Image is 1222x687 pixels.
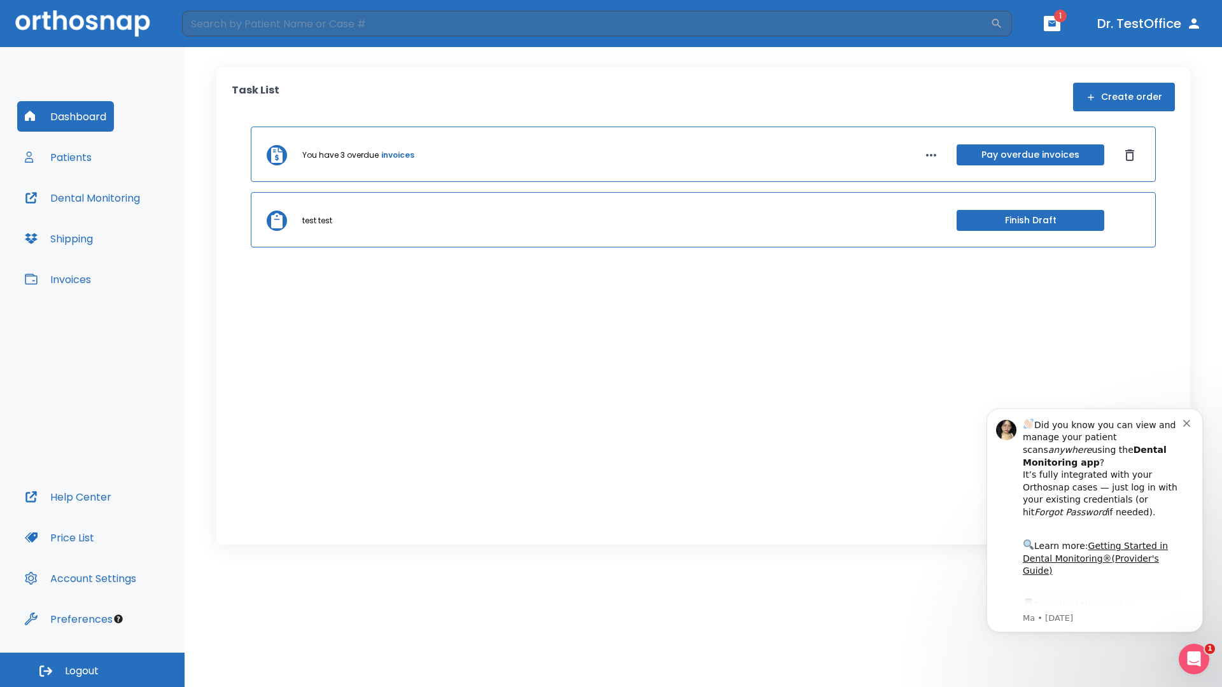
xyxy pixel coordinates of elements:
[17,482,119,512] button: Help Center
[17,183,148,213] button: Dental Monitoring
[957,144,1104,165] button: Pay overdue invoices
[381,149,414,161] a: invoices
[1054,10,1067,22] span: 1
[302,149,379,161] p: You have 3 overdue
[967,392,1222,681] iframe: Intercom notifications message
[302,215,332,226] p: test test
[17,563,144,593] button: Account Settings
[17,264,99,295] button: Invoices
[17,522,102,553] button: Price List
[1179,644,1209,674] iframe: Intercom live chat
[182,11,990,36] input: Search by Patient Name or Case #
[15,10,150,36] img: Orthosnap
[113,613,124,625] div: Tooltip anchor
[1120,145,1140,165] button: Dismiss
[1092,12,1207,35] button: Dr. TestOffice
[17,142,99,172] button: Patients
[17,223,101,254] button: Shipping
[17,604,120,634] button: Preferences
[1073,83,1175,111] button: Create order
[65,664,99,678] span: Logout
[232,83,279,111] p: Task List
[1205,644,1215,654] span: 1
[17,101,114,132] button: Dashboard
[957,210,1104,231] button: Finish Draft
